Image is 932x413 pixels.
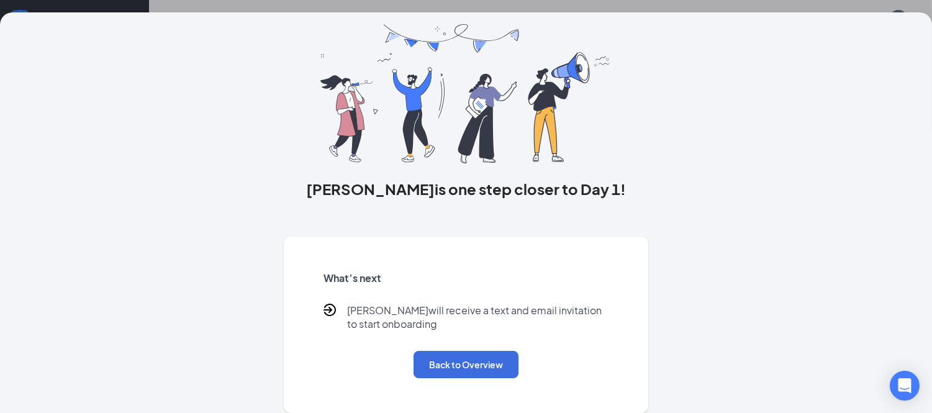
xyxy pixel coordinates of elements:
h5: What’s next [323,271,609,285]
button: Back to Overview [414,351,518,378]
p: [PERSON_NAME] will receive a text and email invitation to start onboarding [347,304,609,331]
img: you are all set [320,24,612,163]
div: Open Intercom Messenger [890,371,920,401]
h3: [PERSON_NAME] is one step closer to Day 1! [284,178,648,199]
